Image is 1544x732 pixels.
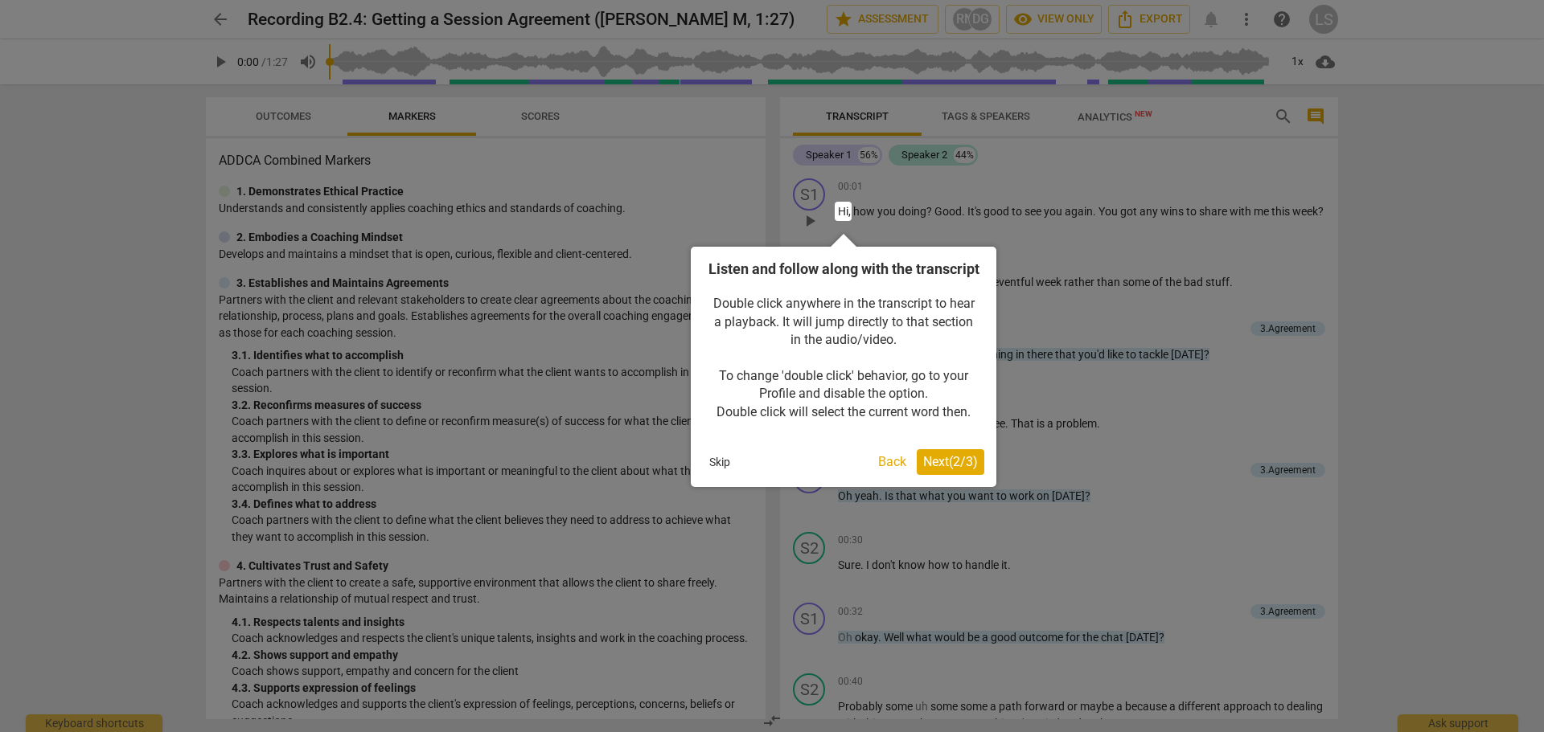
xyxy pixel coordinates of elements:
h4: Listen and follow along with the transcript [703,259,984,279]
span: Next ( 2 / 3 ) [923,454,978,469]
div: Double click anywhere in the transcript to hear a playback. It will jump directly to that section... [703,279,984,437]
button: Skip [703,450,737,474]
button: Next [917,449,984,475]
button: Back [872,449,913,475]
